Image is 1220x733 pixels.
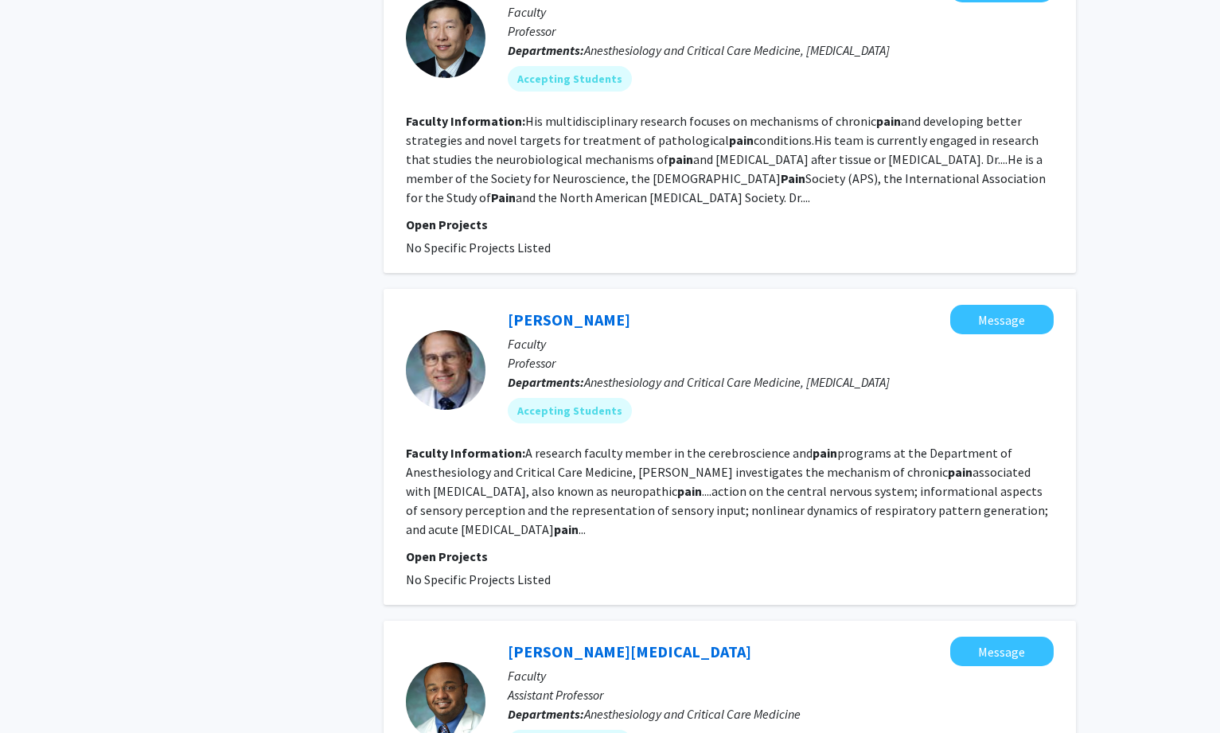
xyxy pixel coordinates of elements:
[508,685,1054,704] p: Assistant Professor
[948,464,972,480] b: pain
[677,483,702,499] b: pain
[950,637,1054,666] button: Message Haitham Algrain
[508,2,1054,21] p: Faculty
[508,706,584,722] b: Departments:
[876,113,901,129] b: pain
[406,113,1046,205] fg-read-more: His multidisciplinary research focuses on mechanisms of chronic and developing better strategies ...
[729,132,754,148] b: pain
[406,240,551,255] span: No Specific Projects Listed
[554,521,579,537] b: pain
[508,353,1054,372] p: Professor
[508,21,1054,41] p: Professor
[508,66,632,92] mat-chip: Accepting Students
[508,398,632,423] mat-chip: Accepting Students
[12,661,68,721] iframe: Chat
[950,305,1054,334] button: Message Allan Gottschalk
[406,113,525,129] b: Faculty Information:
[508,374,584,390] b: Departments:
[508,334,1054,353] p: Faculty
[584,374,890,390] span: Anesthesiology and Critical Care Medicine, [MEDICAL_DATA]
[781,170,805,186] b: Pain
[813,445,837,461] b: pain
[668,151,693,167] b: pain
[406,445,525,461] b: Faculty Information:
[584,42,890,58] span: Anesthesiology and Critical Care Medicine, [MEDICAL_DATA]
[508,666,1054,685] p: Faculty
[406,571,551,587] span: No Specific Projects Listed
[491,189,516,205] b: Pain
[406,445,1048,537] fg-read-more: A research faculty member in the cerebroscience and programs at the Department of Anesthesiology ...
[508,42,584,58] b: Departments:
[508,641,751,661] a: [PERSON_NAME][MEDICAL_DATA]
[584,706,801,722] span: Anesthesiology and Critical Care Medicine
[406,215,1054,234] p: Open Projects
[508,310,630,329] a: [PERSON_NAME]
[406,547,1054,566] p: Open Projects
